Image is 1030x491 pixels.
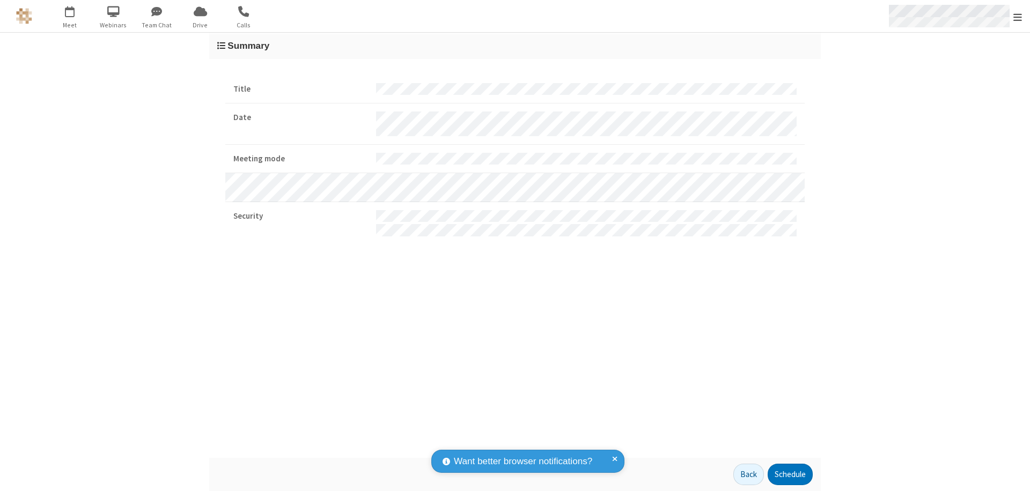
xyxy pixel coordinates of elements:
button: Schedule [768,464,813,485]
strong: Security [233,210,368,222]
img: QA Selenium DO NOT DELETE OR CHANGE [16,8,32,24]
span: Calls [224,20,264,30]
span: Team Chat [137,20,177,30]
span: Want better browser notifications? [454,455,592,468]
strong: Title [233,83,368,95]
span: Summary [227,40,269,51]
span: Meet [50,20,90,30]
strong: Meeting mode [233,153,368,165]
span: Webinars [93,20,134,30]
span: Drive [180,20,220,30]
strong: Date [233,111,368,124]
button: Back [733,464,764,485]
